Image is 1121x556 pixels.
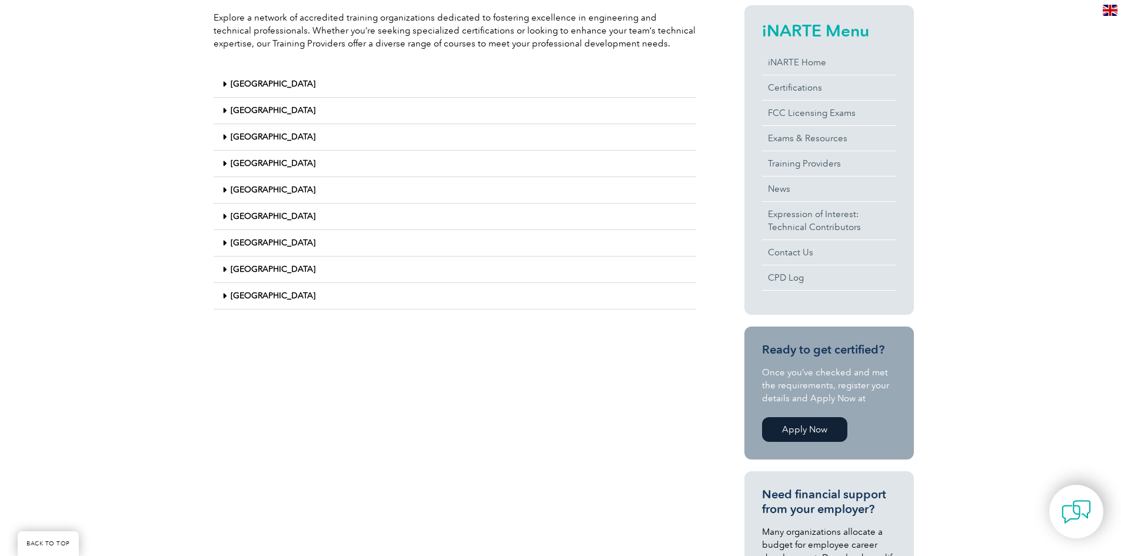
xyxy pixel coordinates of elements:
[231,264,315,274] a: [GEOGRAPHIC_DATA]
[762,101,896,125] a: FCC Licensing Exams
[231,211,315,221] a: [GEOGRAPHIC_DATA]
[214,230,696,257] div: [GEOGRAPHIC_DATA]
[214,11,696,50] p: Explore a network of accredited training organizations dedicated to fostering excellence in engin...
[762,487,896,517] h3: Need financial support from your employer?
[762,265,896,290] a: CPD Log
[231,105,315,115] a: [GEOGRAPHIC_DATA]
[231,132,315,142] a: [GEOGRAPHIC_DATA]
[214,124,696,151] div: [GEOGRAPHIC_DATA]
[762,75,896,100] a: Certifications
[762,151,896,176] a: Training Providers
[762,342,896,357] h3: Ready to get certified?
[762,126,896,151] a: Exams & Resources
[214,98,696,124] div: [GEOGRAPHIC_DATA]
[214,257,696,283] div: [GEOGRAPHIC_DATA]
[18,531,79,556] a: BACK TO TOP
[762,366,896,405] p: Once you’ve checked and met the requirements, register your details and Apply Now at
[762,417,847,442] a: Apply Now
[1103,5,1117,16] img: en
[214,71,696,98] div: [GEOGRAPHIC_DATA]
[762,21,896,40] h2: iNARTE Menu
[231,79,315,89] a: [GEOGRAPHIC_DATA]
[231,158,315,168] a: [GEOGRAPHIC_DATA]
[231,238,315,248] a: [GEOGRAPHIC_DATA]
[762,202,896,239] a: Expression of Interest:Technical Contributors
[231,291,315,301] a: [GEOGRAPHIC_DATA]
[762,177,896,201] a: News
[231,185,315,195] a: [GEOGRAPHIC_DATA]
[214,204,696,230] div: [GEOGRAPHIC_DATA]
[762,240,896,265] a: Contact Us
[1062,497,1091,527] img: contact-chat.png
[214,283,696,309] div: [GEOGRAPHIC_DATA]
[214,151,696,177] div: [GEOGRAPHIC_DATA]
[214,177,696,204] div: [GEOGRAPHIC_DATA]
[762,50,896,75] a: iNARTE Home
